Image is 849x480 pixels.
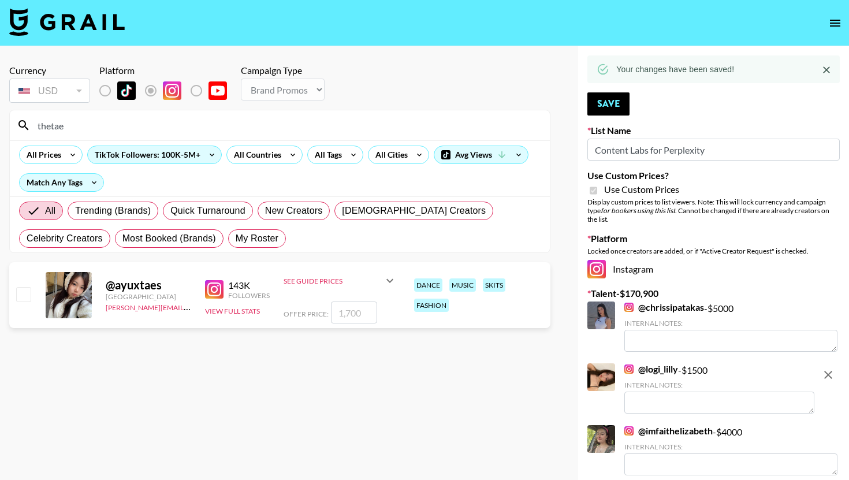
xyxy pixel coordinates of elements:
div: skits [483,278,505,292]
div: Currency is locked to USD [9,76,90,105]
span: Trending (Brands) [75,204,151,218]
div: All Prices [20,146,64,163]
div: [GEOGRAPHIC_DATA] [106,292,191,301]
a: @logi_lilly [624,363,678,375]
img: Instagram [624,303,634,312]
input: 1,700 [331,302,377,323]
span: [DEMOGRAPHIC_DATA] Creators [342,204,486,218]
input: Search by User Name [31,116,543,135]
button: remove [817,363,840,386]
div: Campaign Type [241,65,325,76]
img: Instagram [205,280,224,299]
label: Platform [587,233,840,244]
a: [PERSON_NAME][EMAIL_ADDRESS][PERSON_NAME][DOMAIN_NAME] [106,301,332,312]
div: All Tags [308,146,344,163]
div: 143K [228,280,270,291]
button: Save [587,92,630,116]
img: Grail Talent [9,8,125,36]
div: - $ 1500 [624,363,814,414]
span: My Roster [236,232,278,245]
button: View Full Stats [205,307,260,315]
div: Avg Views [434,146,528,163]
div: fashion [414,299,449,312]
div: Followers [228,291,270,300]
div: Internal Notes: [624,319,837,328]
span: Most Booked (Brands) [122,232,216,245]
button: open drawer [824,12,847,35]
label: Talent - $ 170,900 [587,288,840,299]
span: New Creators [265,204,323,218]
div: See Guide Prices [284,267,397,295]
a: @chrissipatakas [624,302,704,313]
div: All Countries [227,146,284,163]
label: Use Custom Prices? [587,170,840,181]
span: All [45,204,55,218]
img: Instagram [624,426,634,436]
button: Close [818,61,835,79]
div: Locked once creators are added, or if "Active Creator Request" is checked. [587,247,840,255]
div: Internal Notes: [624,381,814,389]
div: TikTok Followers: 100K-5M+ [88,146,221,163]
div: USD [12,81,88,101]
img: TikTok [117,81,136,100]
a: @imfaithelizabeth [624,425,713,437]
div: - $ 5000 [624,302,837,352]
img: Instagram [587,260,606,278]
div: Instagram [587,260,840,278]
div: @ ayuxtaes [106,278,191,292]
span: Quick Turnaround [170,204,245,218]
div: Match Any Tags [20,174,103,191]
div: music [449,278,476,292]
div: All Cities [368,146,410,163]
div: See Guide Prices [284,277,383,285]
span: Use Custom Prices [604,184,679,195]
img: Instagram [624,364,634,374]
div: Currency [9,65,90,76]
img: YouTube [208,81,227,100]
div: dance [414,278,442,292]
div: Platform [99,65,236,76]
label: List Name [587,125,840,136]
img: Instagram [163,81,181,100]
div: Display custom prices to list viewers. Note: This will lock currency and campaign type . Cannot b... [587,198,840,224]
div: - $ 4000 [624,425,837,475]
span: Offer Price: [284,310,329,318]
span: Celebrity Creators [27,232,103,245]
div: Internal Notes: [624,442,837,451]
div: List locked to Instagram. [99,79,236,103]
em: for bookers using this list [601,206,675,215]
div: Your changes have been saved! [616,59,734,80]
